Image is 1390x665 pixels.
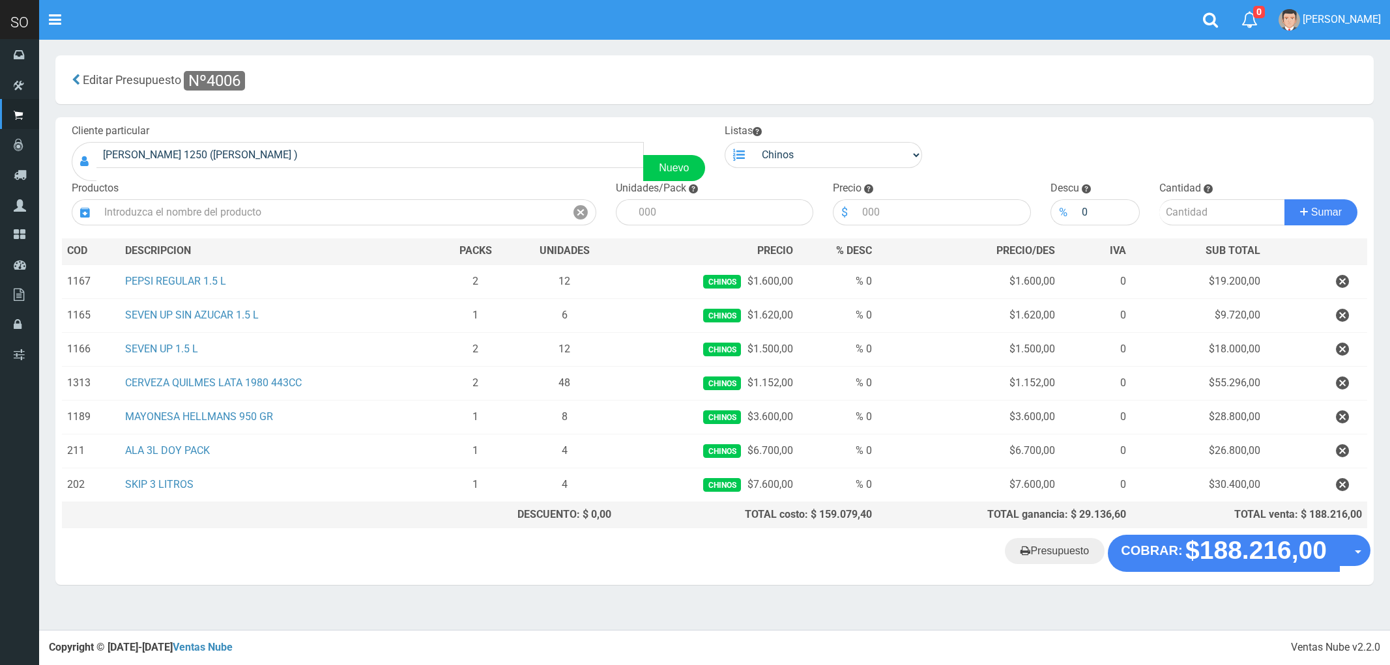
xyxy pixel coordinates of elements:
[125,410,273,423] a: MAYONESA HELLMANS 950 GR
[439,400,512,434] td: 1
[439,468,512,502] td: 1
[1206,244,1260,259] span: SUB TOTAL
[1131,332,1265,366] td: $18.000,00
[703,376,740,390] span: Chinos
[62,238,120,264] th: COD
[173,641,233,653] a: Ventas Nube
[703,478,740,492] span: Chinos
[125,478,194,490] a: SKIP 3 LITROS
[439,264,512,299] td: 2
[512,366,616,400] td: 48
[877,366,1061,400] td: $1.152,00
[125,343,198,355] a: SEVEN UP 1.5 L
[1185,537,1327,565] strong: $188.216,00
[512,400,616,434] td: 8
[1075,199,1140,225] input: 000
[1131,468,1265,502] td: $30.400,00
[98,199,566,225] input: Introduzca el nombre del producto
[833,199,856,225] div: $
[96,142,644,168] input: Consumidor Final
[1110,244,1126,257] span: IVA
[72,124,149,139] label: Cliente particular
[616,400,798,434] td: $3.600,00
[1060,400,1131,434] td: 0
[616,468,798,502] td: $7.600,00
[512,468,616,502] td: 4
[62,434,120,468] td: 211
[444,507,611,522] div: DESCUENTO: $ 0,00
[877,298,1061,332] td: $1.620,00
[62,366,120,400] td: 1313
[798,298,877,332] td: % 0
[1131,264,1265,299] td: $19.200,00
[72,181,119,196] label: Productos
[616,264,798,299] td: $1.600,00
[512,238,616,264] th: UNIDADES
[49,641,233,653] strong: Copyright © [DATE]-[DATE]
[439,298,512,332] td: 1
[1060,468,1131,502] td: 0
[798,468,877,502] td: % 0
[512,264,616,299] td: 12
[703,444,740,458] span: Chinos
[1137,507,1362,522] div: TOTAL venta: $ 188.216,00
[184,71,245,91] span: Nº4006
[439,332,512,366] td: 2
[62,468,120,502] td: 202
[62,400,120,434] td: 1189
[1121,543,1182,558] strong: COBRAR:
[1131,400,1265,434] td: $28.800,00
[1284,199,1357,225] button: Sumar
[512,332,616,366] td: 12
[798,332,877,366] td: % 0
[616,366,798,400] td: $1.152,00
[1060,366,1131,400] td: 0
[757,244,793,259] span: PRECIO
[125,275,226,287] a: PEPSI REGULAR 1.5 L
[62,298,120,332] td: 1165
[1131,434,1265,468] td: $26.800,00
[1159,181,1201,196] label: Cantidad
[836,244,872,257] span: % DESC
[703,275,740,289] span: Chinos
[1050,199,1075,225] div: %
[616,181,686,196] label: Unidades/Pack
[877,468,1061,502] td: $7.600,00
[616,434,798,468] td: $6.700,00
[703,343,740,356] span: Chinos
[125,309,259,321] a: SEVEN UP SIN AZUCAR 1.5 L
[1060,298,1131,332] td: 0
[1050,181,1079,196] label: Descu
[120,238,439,264] th: DES
[512,298,616,332] td: 6
[1131,298,1265,332] td: $9.720,00
[125,376,302,389] a: CERVEZA QUILMES LATA 1980 443CC
[1291,640,1380,655] div: Ventas Nube v2.2.0
[1108,535,1340,571] button: COBRAR: $188.216,00
[439,434,512,468] td: 1
[882,507,1127,522] div: TOTAL ganancia: $ 29.136,60
[877,264,1061,299] td: $1.600,00
[1060,434,1131,468] td: 0
[703,410,740,424] span: Chinos
[798,434,877,468] td: % 0
[877,332,1061,366] td: $1.500,00
[798,366,877,400] td: % 0
[798,400,877,434] td: % 0
[877,434,1061,468] td: $6.700,00
[877,400,1061,434] td: $3.600,00
[616,332,798,366] td: $1.500,00
[632,199,814,225] input: 000
[1253,6,1265,18] span: 0
[798,264,877,299] td: % 0
[1060,264,1131,299] td: 0
[439,238,512,264] th: PACKS
[512,434,616,468] td: 4
[703,309,740,322] span: Chinos
[725,124,762,139] label: Listas
[144,244,191,257] span: CRIPCION
[1005,538,1105,564] a: Presupuesto
[1311,206,1342,218] span: Sumar
[1131,366,1265,400] td: $55.296,00
[833,181,862,196] label: Precio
